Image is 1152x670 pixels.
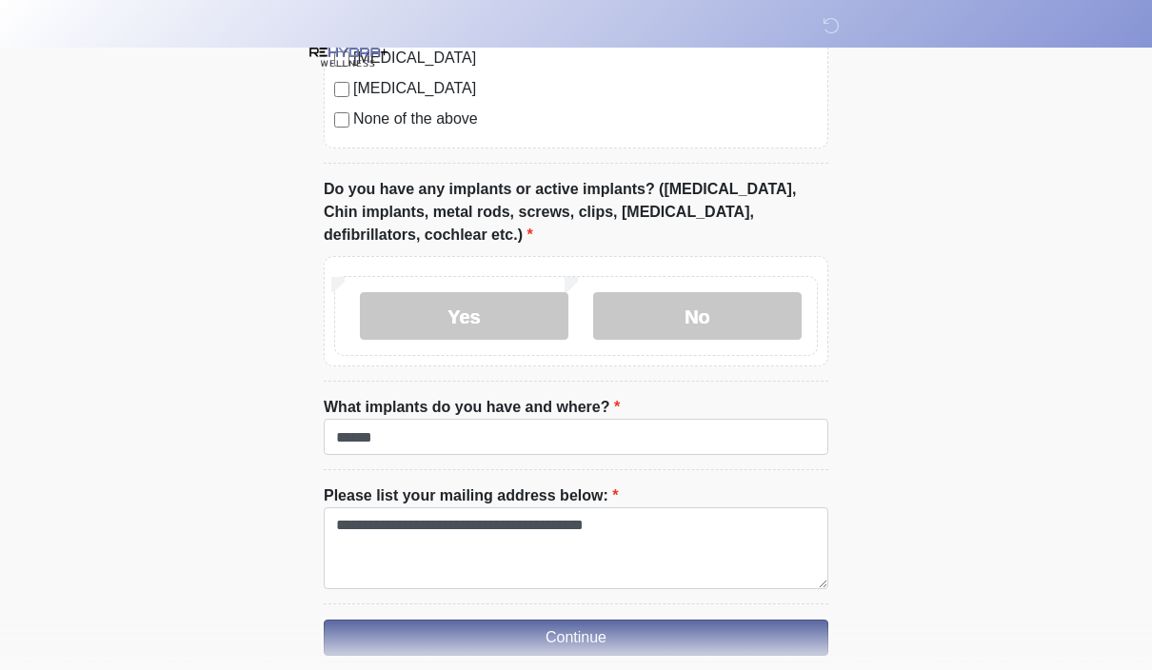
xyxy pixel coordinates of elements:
[324,396,620,419] label: What implants do you have and where?
[324,484,618,507] label: Please list your mailing address below:
[324,620,828,656] button: Continue
[593,292,802,340] label: No
[360,292,568,340] label: Yes
[324,178,828,246] label: Do you have any implants or active implants? ([MEDICAL_DATA], Chin implants, metal rods, screws, ...
[305,14,391,101] img: REHYDRA+ Wellness Logo
[353,108,818,130] label: None of the above
[334,112,349,128] input: None of the above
